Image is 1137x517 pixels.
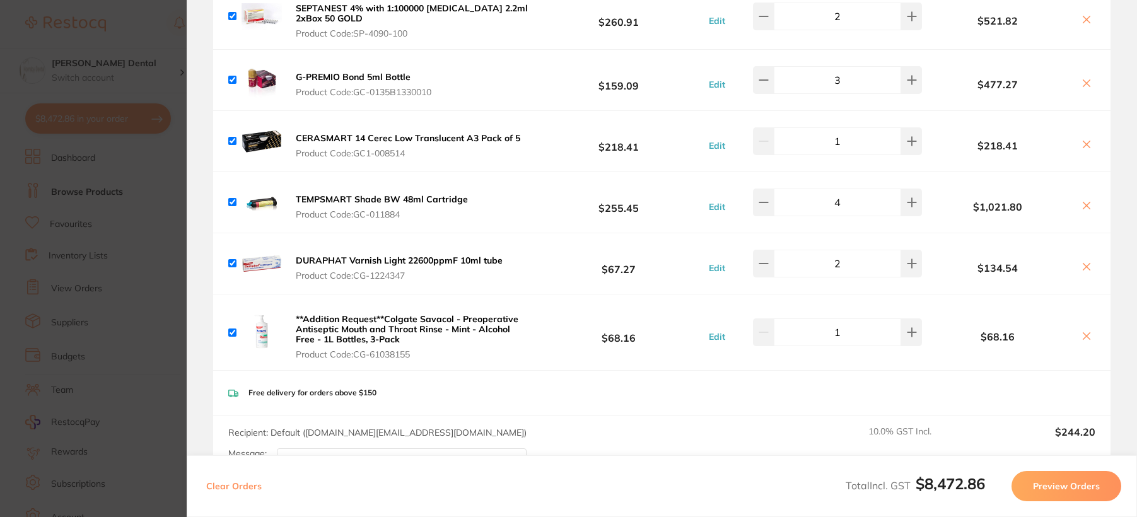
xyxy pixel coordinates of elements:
b: $68.16 [922,331,1073,342]
button: Clear Orders [202,471,265,501]
span: Total Incl. GST [846,479,985,492]
button: TEMPSMART Shade BW 48ml Cartridge Product Code:GC-011884 [292,194,472,220]
button: Edit [705,15,729,26]
img: MzIzcGZ5cQ [242,182,282,223]
img: MHdwdW4ydw [242,60,282,100]
button: CERASMART 14 Cerec Low Translucent A3 Pack of 5 Product Code:GC1-008514 [292,132,524,159]
b: DURAPHAT Varnish Light 22600ppmF 10ml tube [296,255,503,266]
b: $68.16 [532,321,705,344]
b: $8,472.86 [916,474,985,493]
b: $67.27 [532,252,705,276]
span: Product Code: CG-61038155 [296,349,528,359]
b: **Addition Request**Colgate Savacol - Preoperative Antiseptic Mouth and Throat Rinse - Mint - Alc... [296,313,518,345]
button: Edit [705,140,729,151]
button: Preview Orders [1012,471,1121,501]
output: $244.20 [987,426,1095,454]
b: $1,021.80 [922,201,1073,212]
button: Edit [705,201,729,212]
button: Edit [705,331,729,342]
button: SEPTANEST 4% with 1:100000 [MEDICAL_DATA] 2.2ml 2xBox 50 GOLD Product Code:SP-4090-100 [292,3,532,39]
b: $477.27 [922,79,1073,90]
b: TEMPSMART Shade BW 48ml Cartridge [296,194,468,205]
button: G-PREMIO Bond 5ml Bottle Product Code:GC-0135B1330010 [292,71,435,98]
span: Product Code: GC-0135B1330010 [296,87,431,97]
b: CERASMART 14 Cerec Low Translucent A3 Pack of 5 [296,132,520,144]
b: $260.91 [532,4,705,28]
img: M2J4MmVsdQ [242,121,282,161]
p: Free delivery for orders above $150 [248,388,376,397]
b: $134.54 [922,262,1073,274]
b: $255.45 [532,191,705,214]
b: SEPTANEST 4% with 1:100000 [MEDICAL_DATA] 2.2ml 2xBox 50 GOLD [296,3,528,24]
img: MTl3NnFkcg [242,243,282,284]
b: G-PREMIO Bond 5ml Bottle [296,71,411,83]
span: Product Code: GC1-008514 [296,148,520,158]
span: 10.0 % GST Incl. [868,426,977,454]
b: $218.41 [532,130,705,153]
b: $218.41 [922,140,1073,151]
span: Recipient: Default ( [DOMAIN_NAME][EMAIL_ADDRESS][DOMAIN_NAME] ) [228,427,527,438]
button: Edit [705,262,729,274]
button: **Addition Request**Colgate Savacol - Preoperative Antiseptic Mouth and Throat Rinse - Mint - Alc... [292,313,532,360]
span: Product Code: CG-1224347 [296,270,503,281]
b: $521.82 [922,15,1073,26]
button: DURAPHAT Varnish Light 22600ppmF 10ml tube Product Code:CG-1224347 [292,255,506,281]
span: Product Code: SP-4090-100 [296,28,528,38]
button: Edit [705,79,729,90]
span: Product Code: GC-011884 [296,209,468,219]
label: Message: [228,448,267,459]
b: $159.09 [532,69,705,92]
img: N3AwcWVjdg [242,312,282,352]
